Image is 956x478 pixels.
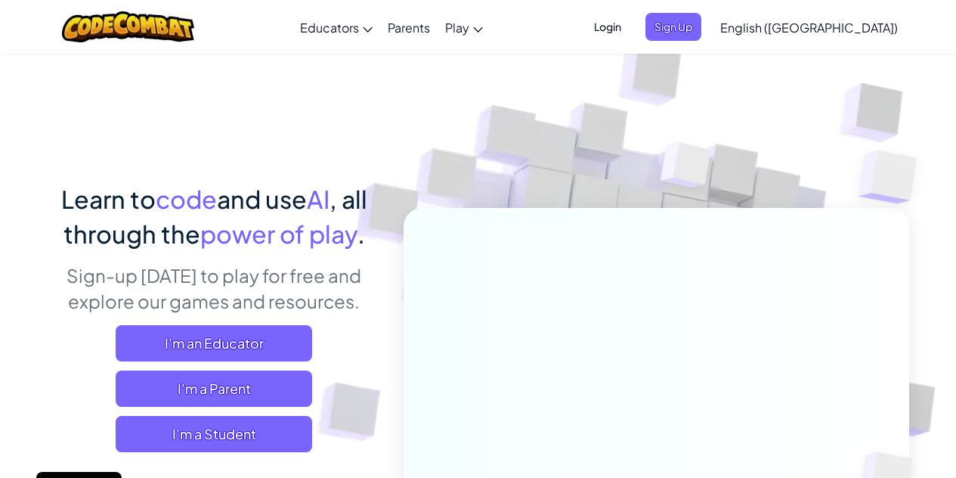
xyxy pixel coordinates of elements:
span: and use [217,184,307,214]
span: English ([GEOGRAPHIC_DATA]) [720,20,898,36]
span: Learn to [61,184,156,214]
img: CodeCombat logo [62,11,194,42]
span: Educators [300,20,359,36]
a: English ([GEOGRAPHIC_DATA]) [713,7,905,48]
a: I'm a Parent [116,371,312,407]
p: Sign-up [DATE] to play for free and explore our games and resources. [48,262,381,314]
span: AI [307,184,329,214]
a: Educators [292,7,380,48]
span: . [357,219,365,249]
img: Overlap cubes [632,113,741,225]
span: Play [445,20,469,36]
button: I'm a Student [116,416,312,452]
span: code [156,184,217,214]
button: Sign Up [645,13,701,41]
button: Login [585,13,630,41]
a: Play [438,7,490,48]
a: I'm an Educator [116,325,312,362]
a: Parents [380,7,438,48]
span: power of play [200,219,357,249]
